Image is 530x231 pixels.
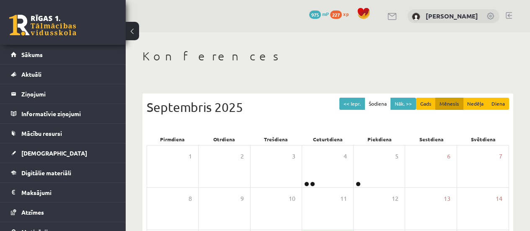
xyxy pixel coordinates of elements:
[390,98,416,110] button: Nāk. >>
[344,152,347,161] span: 4
[189,194,192,203] span: 8
[189,152,192,161] span: 1
[444,194,450,203] span: 13
[21,70,41,78] span: Aktuāli
[496,194,502,203] span: 14
[11,143,115,163] a: [DEMOGRAPHIC_DATA]
[11,45,115,64] a: Sākums
[21,130,62,137] span: Mācību resursi
[365,98,391,110] button: Šodiena
[339,98,365,110] button: << Iepr.
[309,10,321,19] span: 975
[11,183,115,202] a: Maksājumi
[322,10,329,17] span: mP
[21,183,115,202] legend: Maksājumi
[21,169,71,176] span: Digitālie materiāli
[457,133,509,145] div: Svētdiena
[240,152,244,161] span: 2
[21,208,44,216] span: Atzīmes
[392,194,398,203] span: 12
[147,133,199,145] div: Pirmdiena
[499,152,502,161] span: 7
[435,98,463,110] button: Mēnesis
[11,104,115,123] a: Informatīvie ziņojumi
[289,194,295,203] span: 10
[11,84,115,104] a: Ziņojumi
[21,149,87,157] span: [DEMOGRAPHIC_DATA]
[302,133,354,145] div: Ceturtdiena
[412,13,420,21] img: Lera Panteviča
[250,133,302,145] div: Trešdiena
[330,10,342,19] span: 227
[416,98,436,110] button: Gads
[340,194,347,203] span: 11
[309,10,329,17] a: 975 mP
[426,12,478,20] a: [PERSON_NAME]
[11,65,115,84] a: Aktuāli
[240,194,244,203] span: 9
[395,152,398,161] span: 5
[330,10,353,17] a: 227 xp
[487,98,509,110] button: Diena
[21,104,115,123] legend: Informatīvie ziņojumi
[147,98,509,117] div: Septembris 2025
[142,49,513,63] h1: Konferences
[21,84,115,104] legend: Ziņojumi
[21,51,43,58] span: Sākums
[11,202,115,222] a: Atzīmes
[11,163,115,182] a: Digitālie materiāli
[463,98,488,110] button: Nedēļa
[343,10,349,17] span: xp
[199,133,251,145] div: Otrdiena
[447,152,450,161] span: 6
[9,15,76,36] a: Rīgas 1. Tālmācības vidusskola
[292,152,295,161] span: 3
[406,133,458,145] div: Sestdiena
[11,124,115,143] a: Mācību resursi
[354,133,406,145] div: Piekdiena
